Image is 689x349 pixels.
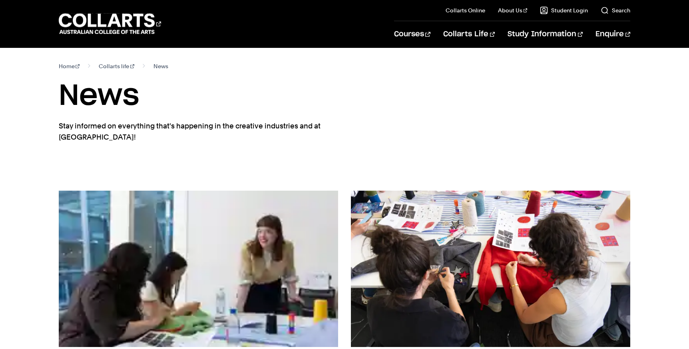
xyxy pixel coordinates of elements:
a: Home [59,61,80,72]
h1: News [59,78,631,114]
a: Courses [394,21,430,47]
a: Enquire [595,21,630,47]
a: Collarts Online [446,6,485,14]
div: Go to homepage [59,12,161,35]
a: Collarts life [99,61,134,72]
span: News [153,61,168,72]
p: Stay informed on everything that's happening in the creative industries and at [GEOGRAPHIC_DATA]! [59,120,350,143]
a: Collarts Life [443,21,495,47]
a: About Us [498,6,528,14]
a: Student Login [540,6,588,14]
a: Search [601,6,630,14]
a: Study Information [508,21,583,47]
